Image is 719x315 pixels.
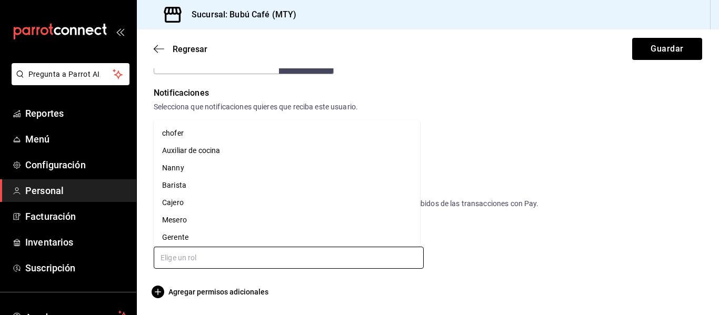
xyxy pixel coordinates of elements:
[12,63,129,85] button: Pregunta a Parrot AI
[116,27,124,36] button: open_drawer_menu
[25,184,128,198] span: Personal
[154,247,424,269] input: Elige un rol
[154,246,420,263] li: Dueño
[154,125,420,142] li: chofer
[154,229,420,246] li: Gerente
[154,142,420,159] li: Auxiliar de cocina
[154,44,207,54] button: Regresar
[154,286,268,298] button: Agregar permisos adicionales
[25,106,128,120] span: Reportes
[173,44,207,54] span: Regresar
[183,8,296,21] h3: Sucursal: Bubú Café (MTY)
[7,76,129,87] a: Pregunta a Parrot AI
[154,194,420,211] li: Cajero
[25,209,128,223] span: Facturación
[28,69,113,80] span: Pregunta a Parrot AI
[154,159,420,177] li: Nanny
[25,158,128,172] span: Configuración
[25,132,128,146] span: Menú
[154,224,702,238] div: Roles
[154,101,702,113] div: Selecciona que notificaciones quieres que reciba este usuario.
[25,235,128,249] span: Inventarios
[154,87,702,99] div: Notificaciones
[154,211,420,229] li: Mesero
[25,261,128,275] span: Suscripción
[154,177,420,194] li: Barista
[632,38,702,60] button: Guardar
